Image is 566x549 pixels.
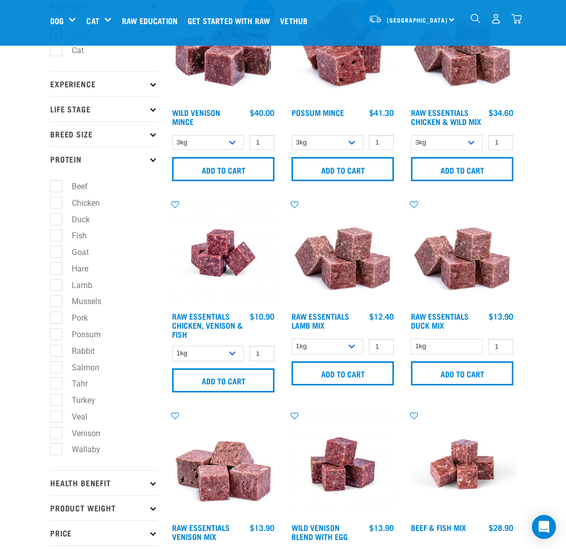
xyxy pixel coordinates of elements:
div: $40.00 [250,108,274,117]
label: Goat [56,246,93,258]
label: Fish [56,229,91,242]
a: Raw Essentials Duck Mix [411,314,469,327]
img: home-icon-1@2x.png [471,14,480,24]
img: Chicken Venison mix 1655 [170,199,277,307]
input: 1 [369,135,394,151]
div: $13.90 [369,523,394,532]
input: 1 [369,339,394,354]
p: Product Weight [50,495,158,520]
input: Add to cart [292,361,394,385]
label: Pork [56,312,92,324]
label: Wallaby [56,443,104,456]
input: Add to cart [411,361,513,385]
img: Venison Egg 1616 [289,410,396,518]
label: Rabbit [56,345,99,357]
label: Chicken [56,197,104,209]
input: 1 [488,339,513,354]
a: Raw Essentials Venison Mix [172,525,230,538]
label: Duck [56,213,94,226]
input: 1 [488,135,513,151]
label: Venison [56,427,104,440]
label: Beef [56,180,92,193]
span: [GEOGRAPHIC_DATA] [387,19,448,22]
img: user.png [491,14,501,25]
a: Cat [86,15,99,27]
input: Add to cart [292,157,394,181]
label: Possum [56,328,105,341]
a: Vethub [277,1,315,41]
input: 1 [249,135,274,151]
div: $10.90 [250,312,274,321]
label: Mussels [56,295,105,308]
p: Health Benefit [50,470,158,495]
label: Salmon [56,361,103,374]
input: Add to cart [172,368,274,392]
p: Protein [50,147,158,172]
label: Hare [56,262,92,275]
div: $28.90 [489,523,513,532]
p: Price [50,520,158,545]
input: 1 [249,346,274,361]
div: $13.90 [489,312,513,321]
a: Wild Venison Blend with Egg [292,525,348,538]
label: Tahr [56,377,92,390]
img: van-moving.png [368,15,382,24]
label: Lamb [56,279,96,292]
label: Cat [56,44,88,57]
label: Veal [56,410,91,423]
img: 1113 RE Venison Mix 01 [170,410,277,518]
p: Experience [50,71,158,96]
a: Beef & Fish Mix [411,525,466,529]
p: Life Stage [50,96,158,121]
a: Raw Essentials Chicken & Wild Mix [411,110,481,123]
input: Add to cart [411,157,513,181]
div: $41.30 [369,108,394,117]
p: Breed Size [50,121,158,147]
div: $13.90 [250,523,274,532]
a: Wild Venison Mince [172,110,220,123]
img: home-icon@2x.png [511,14,522,25]
img: ?1041 RE Lamb Mix 01 [408,199,516,307]
img: ?1041 RE Lamb Mix 01 [289,199,396,307]
img: Beef Mackerel 1 [408,410,516,518]
a: Raw Essentials Chicken, Venison & Fish [172,314,243,336]
a: Possum Mince [292,110,344,114]
div: $12.40 [369,312,394,321]
input: Add to cart [172,157,274,181]
a: Dog [50,15,64,27]
a: Get started with Raw [185,1,277,41]
a: Raw Education [119,1,185,41]
label: Turkey [56,394,99,406]
a: Raw Essentials Lamb Mix [292,314,349,327]
div: $34.60 [489,108,513,117]
div: Open Intercom Messenger [532,515,556,539]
